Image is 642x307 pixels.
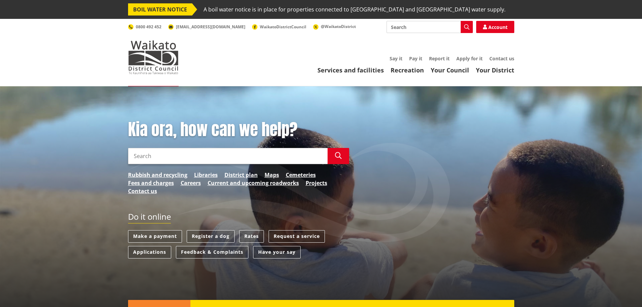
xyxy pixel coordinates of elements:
[321,24,356,29] span: @WaikatoDistrict
[176,24,245,30] span: [EMAIL_ADDRESS][DOMAIN_NAME]
[128,230,182,243] a: Make a payment
[208,179,299,187] a: Current and upcoming roadworks
[260,24,306,30] span: WaikatoDistrictCouncil
[456,55,483,62] a: Apply for it
[128,24,161,30] a: 0800 492 452
[239,230,264,243] a: Rates
[187,230,235,243] a: Register a dog
[252,24,306,30] a: WaikatoDistrictCouncil
[128,212,171,224] h2: Do it online
[128,148,328,164] input: Search input
[317,66,384,74] a: Services and facilities
[128,246,171,258] a: Applications
[224,171,258,179] a: District plan
[390,55,402,62] a: Say it
[476,66,514,74] a: Your District
[265,171,279,179] a: Maps
[306,179,327,187] a: Projects
[128,171,187,179] a: Rubbish and recycling
[181,179,201,187] a: Careers
[286,171,316,179] a: Cemeteries
[204,3,506,16] span: A boil water notice is in place for properties connected to [GEOGRAPHIC_DATA] and [GEOGRAPHIC_DAT...
[476,21,514,33] a: Account
[128,40,179,74] img: Waikato District Council - Te Kaunihera aa Takiwaa o Waikato
[176,246,248,258] a: Feedback & Complaints
[128,120,349,140] h1: Kia ora, how can we help?
[269,230,325,243] a: Request a service
[253,246,301,258] a: Have your say
[136,24,161,30] span: 0800 492 452
[128,187,157,195] a: Contact us
[489,55,514,62] a: Contact us
[194,171,218,179] a: Libraries
[409,55,422,62] a: Pay it
[128,179,174,187] a: Fees and charges
[429,55,450,62] a: Report it
[431,66,469,74] a: Your Council
[128,3,192,16] span: BOIL WATER NOTICE
[391,66,424,74] a: Recreation
[387,21,473,33] input: Search input
[168,24,245,30] a: [EMAIL_ADDRESS][DOMAIN_NAME]
[313,24,356,29] a: @WaikatoDistrict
